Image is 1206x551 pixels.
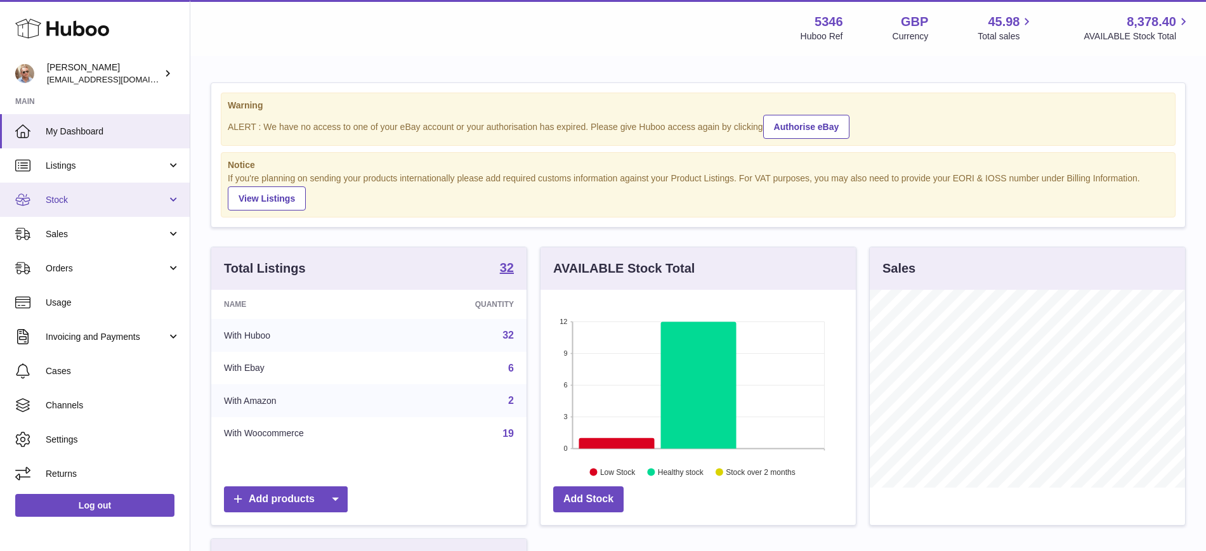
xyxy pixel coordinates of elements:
span: Returns [46,468,180,480]
text: 0 [563,444,567,452]
span: Cases [46,365,180,377]
td: With Ebay [211,352,407,385]
span: Channels [46,399,180,412]
h3: Total Listings [224,260,306,277]
strong: 32 [500,261,514,274]
text: Stock over 2 months [726,468,795,477]
text: Healthy stock [658,468,704,477]
span: Listings [46,160,167,172]
text: Low Stock [600,468,636,477]
h3: AVAILABLE Stock Total [553,260,695,277]
h3: Sales [882,260,915,277]
div: Currency [893,30,929,42]
a: 8,378.40 AVAILABLE Stock Total [1084,13,1191,42]
th: Name [211,290,407,319]
span: [EMAIL_ADDRESS][DOMAIN_NAME] [47,74,187,84]
span: Stock [46,194,167,206]
span: Total sales [978,30,1034,42]
strong: GBP [901,13,928,30]
div: If you're planning on sending your products internationally please add required customs informati... [228,172,1169,211]
text: 6 [563,381,567,389]
span: Orders [46,263,167,275]
div: Huboo Ref [801,30,843,42]
a: Add products [224,486,348,512]
a: 6 [508,363,514,373]
a: 2 [508,395,514,406]
span: 8,378.40 [1127,13,1176,30]
td: With Woocommerce [211,417,407,450]
a: View Listings [228,186,306,211]
td: With Amazon [211,384,407,417]
div: [PERSON_NAME] [47,62,161,86]
text: 12 [560,318,567,325]
text: 9 [563,349,567,357]
strong: Notice [228,159,1169,171]
a: 32 [502,330,514,340]
a: Log out [15,494,174,517]
img: support@radoneltd.co.uk [15,64,34,83]
a: 19 [502,428,514,439]
span: My Dashboard [46,126,180,138]
a: Authorise eBay [763,115,850,139]
strong: 5346 [815,13,843,30]
div: ALERT : We have no access to one of your eBay account or your authorisation has expired. Please g... [228,113,1169,139]
span: AVAILABLE Stock Total [1084,30,1191,42]
span: Sales [46,228,167,240]
a: Add Stock [553,486,624,512]
text: 3 [563,413,567,420]
strong: Warning [228,100,1169,112]
td: With Huboo [211,319,407,352]
span: Settings [46,434,180,446]
th: Quantity [407,290,527,319]
a: 32 [500,261,514,276]
a: 45.98 Total sales [978,13,1034,42]
span: Invoicing and Payments [46,331,167,343]
span: 45.98 [988,13,1019,30]
span: Usage [46,297,180,309]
